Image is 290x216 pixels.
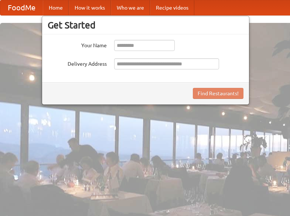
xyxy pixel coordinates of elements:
[69,0,111,15] a: How it works
[150,0,194,15] a: Recipe videos
[48,58,107,68] label: Delivery Address
[48,20,243,31] h3: Get Started
[0,0,43,15] a: FoodMe
[111,0,150,15] a: Who we are
[48,40,107,49] label: Your Name
[193,88,243,99] button: Find Restaurants!
[43,0,69,15] a: Home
